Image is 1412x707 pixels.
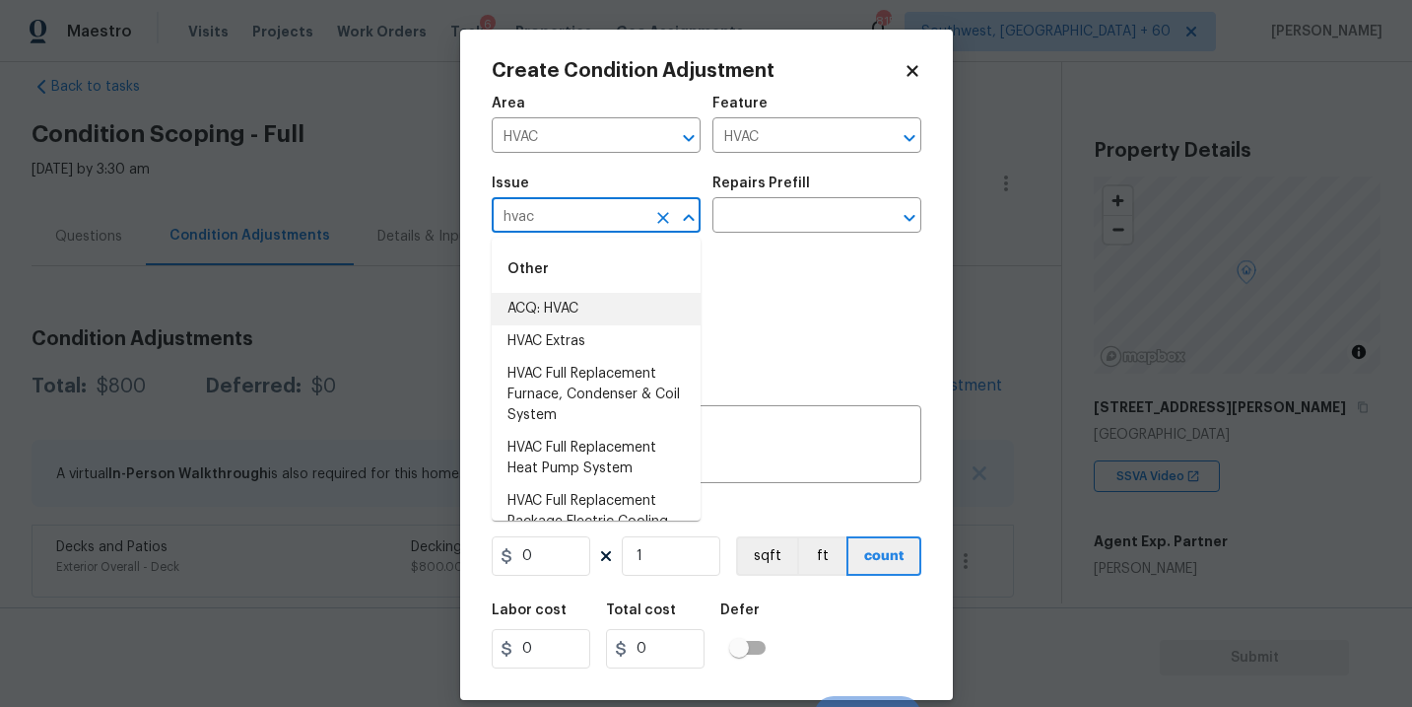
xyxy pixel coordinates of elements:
button: Clear [649,204,677,232]
button: count [846,536,921,576]
h5: Defer [720,603,760,617]
h5: Area [492,97,525,110]
button: ft [797,536,846,576]
li: HVAC Full Replacement Package Electric Cooling ONLY System [492,485,701,559]
button: Open [896,124,923,152]
h2: Create Condition Adjustment [492,61,904,81]
button: Open [675,124,703,152]
button: Close [675,204,703,232]
button: Open [896,204,923,232]
h5: Labor cost [492,603,567,617]
button: sqft [736,536,797,576]
li: ACQ: HVAC [492,293,701,325]
h5: Feature [712,97,768,110]
h5: Total cost [606,603,676,617]
li: HVAC Full Replacement Furnace, Condenser & Coil System [492,358,701,432]
li: HVAC Full Replacement Heat Pump System [492,432,701,485]
div: Other [492,246,701,293]
h5: Repairs Prefill [712,177,810,190]
li: HVAC Extras [492,325,701,358]
h5: Issue [492,177,529,190]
